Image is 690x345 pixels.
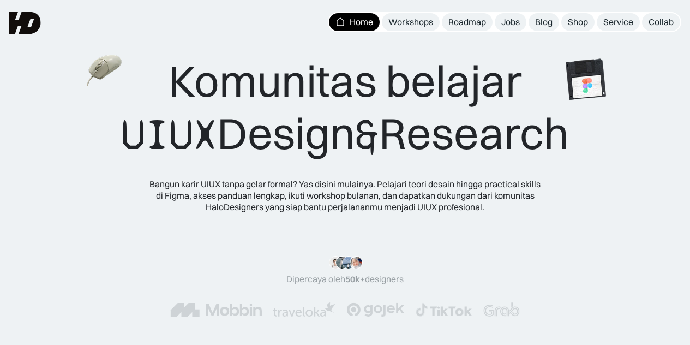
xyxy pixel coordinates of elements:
span: 50k+ [345,273,365,284]
a: Jobs [495,13,526,31]
div: Home [350,16,373,28]
div: Shop [568,16,588,28]
a: Roadmap [442,13,493,31]
div: Collab [649,16,674,28]
div: Roadmap [448,16,486,28]
span: & [355,109,379,161]
a: Shop [561,13,595,31]
div: Komunitas belajar Design Research [121,55,569,161]
div: Blog [535,16,553,28]
a: Service [597,13,640,31]
a: Home [329,13,380,31]
div: Service [603,16,633,28]
a: Blog [529,13,559,31]
span: UIUX [121,109,217,161]
div: Dipercaya oleh designers [286,273,404,285]
div: Bangun karir UIUX tanpa gelar formal? Yas disini mulainya. Pelajari teori desain hingga practical... [149,179,542,212]
a: Workshops [382,13,440,31]
div: Workshops [388,16,433,28]
a: Collab [642,13,680,31]
div: Jobs [501,16,520,28]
